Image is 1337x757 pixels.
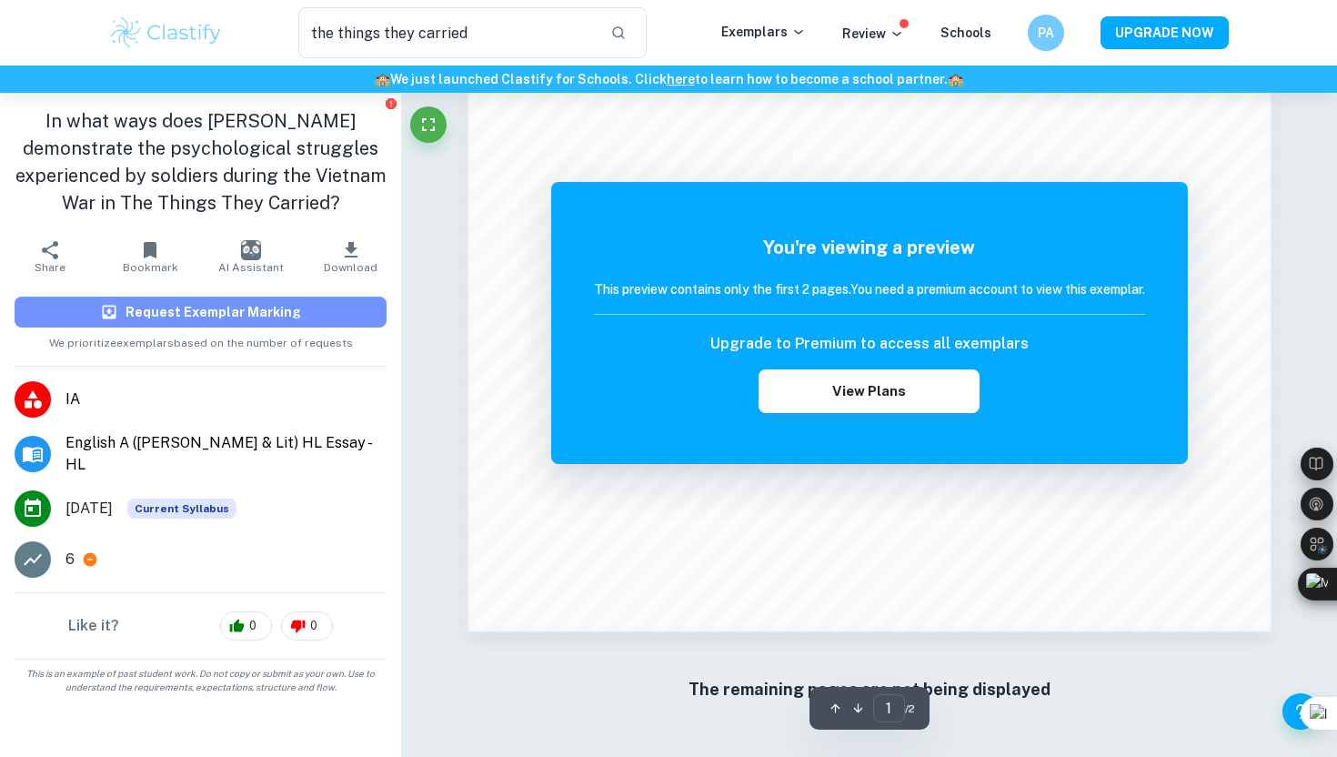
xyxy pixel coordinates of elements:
a: Schools [940,25,991,40]
button: Help and Feedback [1282,693,1319,730]
span: Share [35,261,65,274]
span: AI Assistant [218,261,284,274]
h1: In what ways does [PERSON_NAME] demonstrate the psychological struggles experienced by soldiers d... [15,107,387,217]
p: Review [842,24,904,44]
h6: Upgrade to Premium to access all exemplars [710,333,1029,355]
span: Current Syllabus [127,499,236,519]
span: Bookmark [123,261,178,274]
button: Report issue [384,96,397,110]
span: 🏫 [375,72,390,86]
h6: Request Exemplar Marking [126,302,301,322]
button: Bookmark [100,231,200,282]
h6: This preview contains only the first 2 pages. You need a premium account to view this exemplar. [594,279,1145,299]
h6: Like it? [68,615,119,637]
span: We prioritize exemplars based on the number of requests [49,328,353,351]
span: 0 [239,617,266,635]
button: PA [1028,15,1064,51]
img: AI Assistant [241,240,261,260]
span: This is an example of past student work. Do not copy or submit as your own. Use to understand the... [7,667,394,694]
h6: We just launched Clastify for Schools. Click to learn how to become a school partner. [4,69,1333,89]
a: here [667,72,695,86]
div: This exemplar is based on the current syllabus. Feel free to refer to it for inspiration/ideas wh... [127,499,236,519]
p: Exemplars [721,22,806,42]
span: 0 [300,617,327,635]
button: Download [301,231,401,282]
button: Fullscreen [410,106,447,143]
span: 🏫 [948,72,963,86]
span: / 2 [905,701,915,717]
h6: The remaining pages are not being displayed [505,677,1234,702]
span: [DATE] [65,498,113,520]
h5: You're viewing a preview [594,234,1145,261]
span: English A ([PERSON_NAME] & Lit) HL Essay - HL [65,432,387,476]
span: IA [65,389,387,410]
button: UPGRADE NOW [1101,16,1229,49]
button: Request Exemplar Marking [15,297,387,328]
input: Search for any exemplars... [298,7,596,58]
span: Download [324,261,377,274]
h6: PA [1036,23,1057,43]
button: AI Assistant [201,231,301,282]
img: Clastify logo [108,15,224,51]
p: 6 [65,549,75,570]
button: View Plans [759,369,979,413]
